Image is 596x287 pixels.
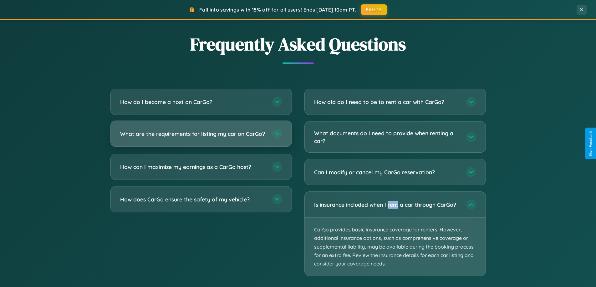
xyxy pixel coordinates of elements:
button: FALL15 [361,4,387,15]
h3: Is insurance included when I rent a car through CarGo? [314,201,460,209]
h3: How does CarGo ensure the safety of my vehicle? [120,195,266,203]
p: CarGo provides basic insurance coverage for renters. However, additional insurance options, such ... [305,218,486,276]
div: Give Feedback [588,131,593,156]
h3: How do I become a host on CarGo? [120,98,266,106]
h3: Can I modify or cancel my CarGo reservation? [314,168,460,176]
h2: Frequently Asked Questions [110,32,486,56]
span: Fall into savings with 15% off for all users! Ends [DATE] 10am PT. [199,7,356,13]
h3: What are the requirements for listing my car on CarGo? [120,130,266,138]
h3: How can I maximize my earnings as a CarGo host? [120,163,266,171]
h3: How old do I need to be to rent a car with CarGo? [314,98,460,106]
h3: What documents do I need to provide when renting a car? [314,129,460,145]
